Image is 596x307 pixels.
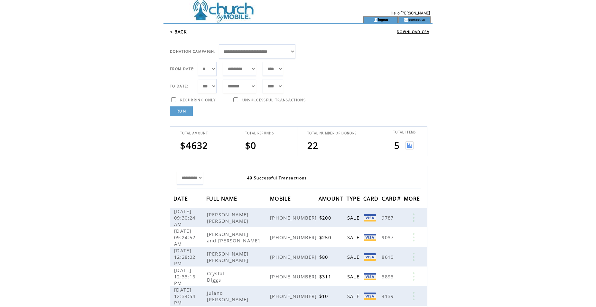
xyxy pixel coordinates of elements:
[347,273,361,280] span: SALE
[247,175,307,181] span: 49 Successful Transactions
[307,131,357,135] span: TOTAL NUMBER OF DONORS
[270,214,319,221] span: [PHONE_NUMBER]
[170,49,216,54] span: DONATION CAMPAIGN:
[319,273,333,280] span: $311
[207,231,262,244] span: [PERSON_NAME] and [PERSON_NAME]
[174,286,196,306] span: [DATE] 12:34:54 PM
[347,214,361,221] span: SALE
[382,293,395,299] span: 4139
[319,293,330,299] span: $10
[397,30,429,34] a: DOWNLOAD CSV
[382,254,395,260] span: 8610
[170,106,193,116] a: RUN
[363,194,380,205] span: CARD
[364,293,376,300] img: VISA
[270,234,319,240] span: [PHONE_NUMBER]
[364,234,376,241] img: Visa
[180,98,216,102] span: RECURRING ONLY
[207,211,250,224] span: [PERSON_NAME] [PERSON_NAME]
[206,194,239,205] span: FULL NAME
[347,194,362,205] span: TYPE
[170,84,189,88] span: TO DATE:
[242,98,306,102] span: UNSUCCESSFUL TRANSACTIONS
[347,234,361,240] span: SALE
[382,194,402,205] span: CARD#
[245,131,274,135] span: TOTAL REFUNDS
[174,208,196,227] span: [DATE] 09:30:24 AM
[270,196,293,200] a: MOBILE
[206,196,239,200] a: FULL NAME
[378,17,388,22] a: logout
[382,234,395,240] span: 9037
[382,214,395,221] span: 9787
[319,196,345,200] a: AMOUNT
[207,250,250,263] span: [PERSON_NAME] [PERSON_NAME]
[319,234,333,240] span: $250
[270,254,319,260] span: [PHONE_NUMBER]
[270,273,319,280] span: [PHONE_NUMBER]
[319,194,345,205] span: AMOUNT
[382,196,402,200] a: CARD#
[404,194,422,205] span: MORE
[364,214,376,221] img: Visa
[319,254,330,260] span: $80
[170,67,195,71] span: FROM DATE:
[393,130,416,134] span: TOTAL ITEMS
[373,17,378,23] img: account_icon.gif
[174,228,196,247] span: [DATE] 09:24:52 AM
[364,253,376,261] img: VISA
[180,131,208,135] span: TOTAL AMOUNT
[408,17,425,22] a: contact us
[347,293,361,299] span: SALE
[207,270,225,283] span: Crystal Diggs
[319,214,333,221] span: $200
[364,273,376,280] img: Visa
[363,196,380,200] a: CARD
[170,29,187,35] a: < BACK
[347,196,362,200] a: TYPE
[307,139,319,151] span: 22
[245,139,256,151] span: $0
[180,139,208,151] span: $4632
[404,17,408,23] img: contact_us_icon.gif
[391,11,430,15] span: Hello [PERSON_NAME]
[382,273,395,280] span: 3893
[207,290,250,302] span: Julano [PERSON_NAME]
[174,267,196,286] span: [DATE] 12:33:16 PM
[173,196,190,200] a: DATE
[173,194,190,205] span: DATE
[347,254,361,260] span: SALE
[405,141,414,149] img: View graph
[174,247,196,266] span: [DATE] 12:28:02 PM
[270,194,293,205] span: MOBILE
[270,293,319,299] span: [PHONE_NUMBER]
[394,139,400,151] span: 5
